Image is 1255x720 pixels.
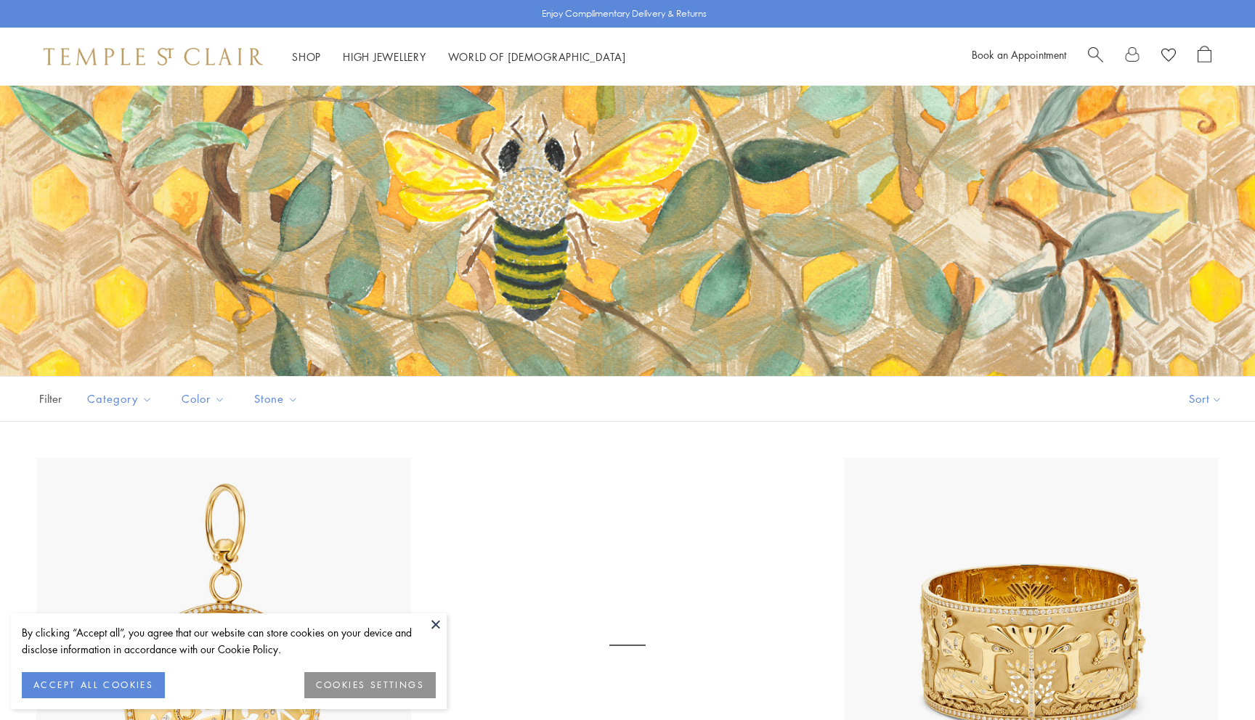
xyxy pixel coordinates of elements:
a: Open Shopping Bag [1198,46,1211,67]
button: ACCEPT ALL COOKIES [22,672,165,698]
button: Show sort by [1156,377,1255,421]
span: Category [80,390,163,408]
a: ShopShop [292,49,321,64]
button: Stone [243,382,309,415]
nav: Main navigation [292,48,626,66]
a: Search [1088,46,1103,67]
img: Temple St. Clair [44,48,263,65]
a: World of [DEMOGRAPHIC_DATA]World of [DEMOGRAPHIC_DATA] [448,49,626,64]
span: Color [174,390,236,408]
a: View Wishlist [1161,46,1176,67]
button: Category [76,382,163,415]
a: Book an Appointment [972,47,1066,62]
a: High JewelleryHigh Jewellery [343,49,426,64]
button: Color [171,382,236,415]
span: Stone [247,390,309,408]
p: Enjoy Complimentary Delivery & Returns [542,7,707,21]
div: By clicking “Accept all”, you agree that our website can store cookies on your device and disclos... [22,624,436,658]
button: COOKIES SETTINGS [304,672,436,698]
